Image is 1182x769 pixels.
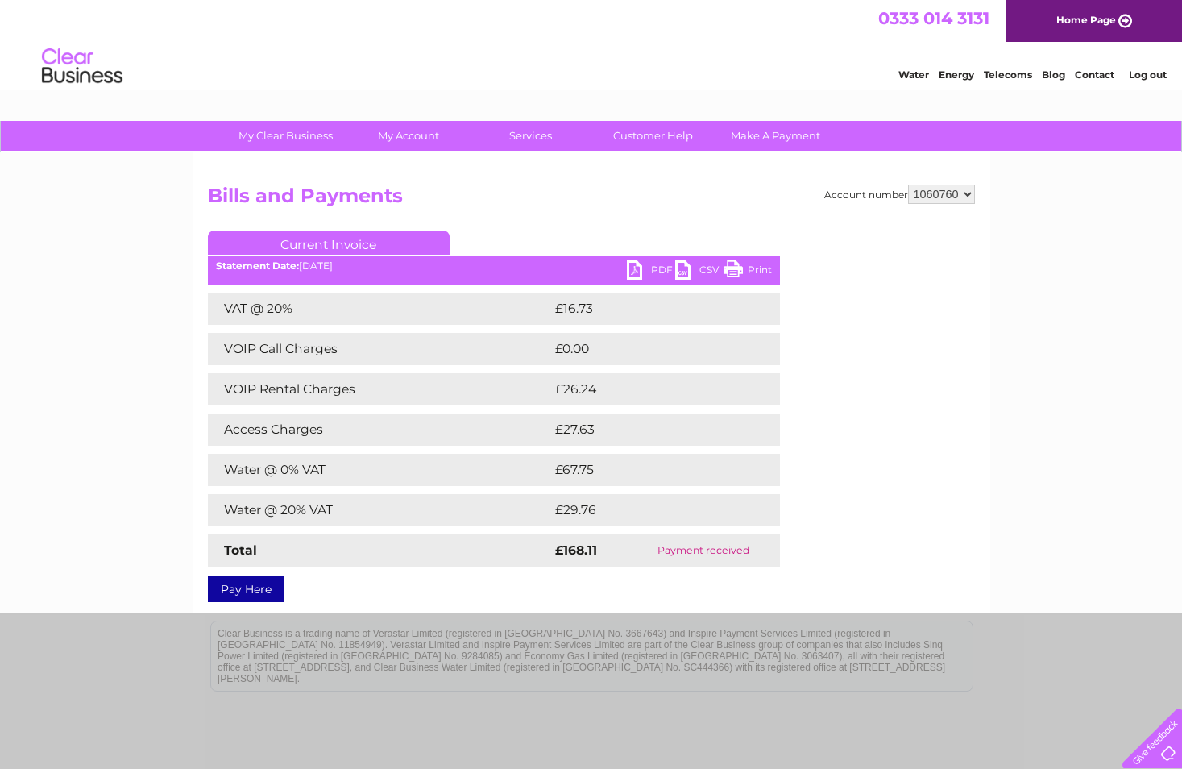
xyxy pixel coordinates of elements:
td: VAT @ 20% [208,293,551,325]
td: Water @ 0% VAT [208,454,551,486]
img: logo.png [41,42,123,91]
div: Clear Business is a trading name of Verastar Limited (registered in [GEOGRAPHIC_DATA] No. 3667643... [211,9,973,78]
strong: £168.11 [555,542,597,558]
a: Energy [939,69,974,81]
td: £29.76 [551,494,748,526]
a: Make A Payment [709,121,842,151]
a: My Account [342,121,475,151]
a: PDF [627,260,675,284]
a: Customer Help [587,121,720,151]
td: VOIP Call Charges [208,333,551,365]
td: £27.63 [551,414,747,446]
td: £67.75 [551,454,746,486]
a: Log out [1129,69,1167,81]
td: Payment received [627,534,779,567]
td: £0.00 [551,333,743,365]
div: Account number [824,185,975,204]
a: Telecoms [984,69,1032,81]
td: £26.24 [551,373,748,405]
a: CSV [675,260,724,284]
td: £16.73 [551,293,746,325]
h2: Bills and Payments [208,185,975,215]
a: 0333 014 3131 [878,8,989,28]
b: Statement Date: [216,260,299,272]
td: Water @ 20% VAT [208,494,551,526]
strong: Total [224,542,257,558]
a: Pay Here [208,576,284,602]
a: Water [898,69,929,81]
td: VOIP Rental Charges [208,373,551,405]
a: Blog [1042,69,1065,81]
a: Services [464,121,597,151]
td: Access Charges [208,414,551,446]
a: Contact [1075,69,1114,81]
a: My Clear Business [219,121,352,151]
div: [DATE] [208,260,780,272]
a: Current Invoice [208,231,450,255]
a: Print [724,260,772,284]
